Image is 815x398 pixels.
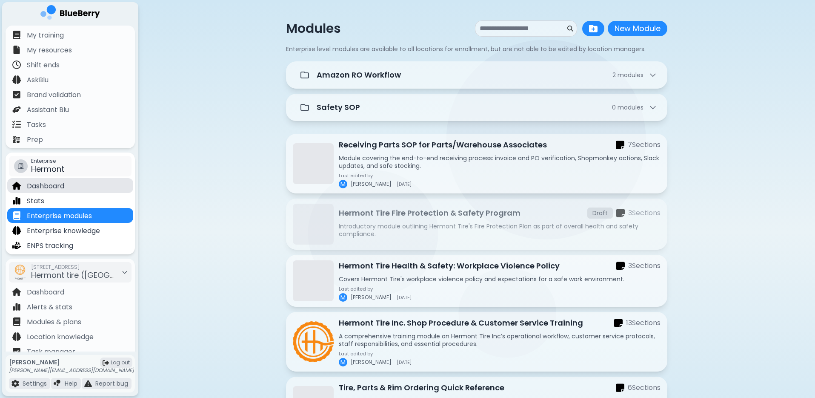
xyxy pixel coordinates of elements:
p: My training [27,30,64,40]
p: Module covering the end-to-end receiving process: invoice and PO verification, Shopmonkey actions... [339,154,661,170]
p: Enterprise level modules are available to all locations for enrollment, but are not able to be ed... [286,45,667,53]
span: [DATE] [397,295,412,300]
img: file icon [12,241,21,250]
p: Stats [27,196,44,206]
p: My resources [27,45,72,55]
img: sections icon [616,383,624,393]
span: Hermont tire ([GEOGRAPHIC_DATA]) [31,270,170,280]
span: 0 [612,104,643,111]
img: company logo [40,5,100,23]
p: Amazon RO Workflow [317,69,401,81]
a: Receiving Parts SOP for Parts/Warehouse Associatessections icon7SectionsModule covering the end-t... [286,134,667,193]
img: file icon [12,31,21,39]
span: [PERSON_NAME] [351,294,392,301]
img: company thumbnail [12,265,28,280]
p: 6 Section s [628,383,661,393]
span: module s [618,103,643,112]
img: file icon [12,332,21,341]
img: search icon [567,26,573,32]
p: Receiving Parts SOP for Parts/Warehouse Associates [339,139,547,151]
p: Dashboard [27,181,64,191]
img: file icon [12,46,21,54]
a: Hermont Tire Health & Safety: Workplace Violence Policysections icon3SectionsCovers Hermont Tire'... [286,255,667,307]
p: Assistant Blu [27,105,69,115]
span: module s [618,71,643,79]
p: 3 Section s [628,208,661,218]
span: 2 [612,71,643,79]
span: [PERSON_NAME] [351,181,392,187]
span: Enterprise [31,158,64,164]
img: file icon [12,288,21,296]
img: file icon [11,380,19,387]
p: Shift ends [27,60,60,70]
p: Brand validation [27,90,81,100]
p: Modules & plans [27,317,81,327]
a: Hermont Tire Fire Protection & Safety ProgramDraftsections icon3SectionsIntroductory module outli... [286,199,667,250]
p: ENPS tracking [27,241,73,251]
img: file icon [12,105,21,114]
p: Report bug [95,380,128,387]
img: file icon [12,211,21,220]
img: logout [103,360,109,366]
span: M [340,180,346,188]
img: sections icon [616,261,625,271]
p: [PERSON_NAME] [9,358,134,366]
p: Enterprise modules [27,211,92,221]
button: New Module [608,21,667,36]
p: AskBlu [27,75,49,85]
p: Help [65,380,77,387]
span: [PERSON_NAME] [351,359,392,366]
img: sections icon [616,140,624,150]
span: [DATE] [397,360,412,365]
img: sections icon [614,318,623,328]
img: file icon [12,120,21,129]
p: Prep [27,135,43,145]
p: A comprehensive training module on Hermont Tire Inc’s operational workflow, customer service prot... [339,332,661,348]
div: Draft [587,208,613,219]
img: file icon [12,347,21,356]
p: Hermont Tire Health & Safety: Workplace Violence Policy [339,260,560,272]
img: sections icon [616,208,625,218]
img: file icon [12,317,21,326]
p: Last edited by [339,173,412,178]
p: Settings [23,380,47,387]
p: Last edited by [339,286,412,291]
p: Enterprise knowledge [27,226,100,236]
span: M [340,358,346,366]
img: file icon [54,380,61,387]
span: M [340,294,346,301]
span: Hermont [31,164,64,174]
img: file icon [12,303,21,311]
p: Tasks [27,120,46,130]
p: Tire, Parts & Rim Ordering Quick Reference [339,382,504,394]
p: Task manager [27,347,75,357]
p: Location knowledge [27,332,94,342]
p: Introductory module outlining Hermont Tire's Fire Protection Plan as part of overall health and s... [339,222,661,238]
span: [STREET_ADDRESS] [31,264,116,271]
span: Log out [111,359,130,366]
img: file icon [12,196,21,205]
img: file icon [12,135,21,144]
a: Hermont Tire Inc. Shop Procedure & Customer Service TrainingHermont Tire Inc. Shop Procedure & Cu... [286,312,667,372]
img: file icon [12,226,21,235]
img: Hermont Tire Inc. Shop Procedure & Customer Service Training [293,321,334,362]
p: Dashboard [27,287,64,297]
p: Covers Hermont Tire's workplace violence policy and expectations for a safe work environment. [339,275,661,283]
img: file icon [12,90,21,99]
p: 13 Section s [626,318,661,328]
span: [DATE] [397,182,412,187]
img: file icon [12,75,21,84]
p: 7 Section s [628,140,661,150]
p: 3 Section s [628,261,661,271]
img: file icon [12,182,21,190]
img: file icon [12,61,21,69]
p: Hermont Tire Fire Protection & Safety Program [339,207,520,219]
img: folder plus icon [589,24,598,33]
p: Last edited by [339,351,412,356]
p: Modules [286,21,341,36]
img: file icon [84,380,92,387]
